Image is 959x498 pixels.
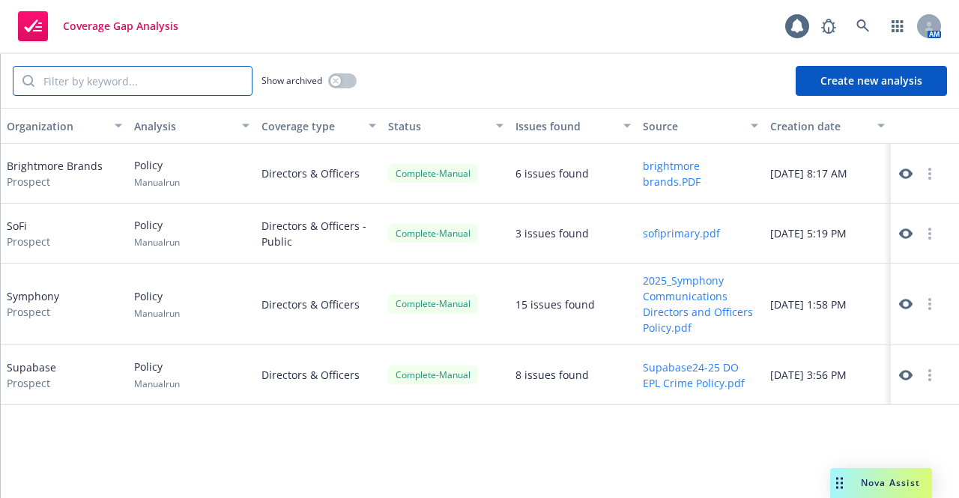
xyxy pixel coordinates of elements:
[515,166,589,181] div: 6 issues found
[63,20,178,32] span: Coverage Gap Analysis
[637,108,764,144] button: Source
[796,66,947,96] button: Create new analysis
[7,304,59,320] span: Prospect
[388,164,478,183] div: Complete - Manual
[22,75,34,87] svg: Search
[134,157,180,189] div: Policy
[34,67,252,95] input: Filter by keyword...
[509,108,637,144] button: Issues found
[255,345,383,405] div: Directors & Officers
[7,158,103,189] div: Brightmore Brands
[134,307,180,320] span: Manual run
[861,476,920,489] span: Nova Assist
[643,118,742,134] div: Source
[128,108,255,144] button: Analysis
[255,204,383,264] div: Directors & Officers - Public
[255,108,383,144] button: Coverage type
[134,176,180,189] span: Manual run
[388,294,478,313] div: Complete - Manual
[814,11,844,41] a: Report a Bug
[7,359,56,391] div: Supabase
[255,264,383,345] div: Directors & Officers
[261,118,360,134] div: Coverage type
[134,118,233,134] div: Analysis
[134,236,180,249] span: Manual run
[883,11,913,41] a: Switch app
[764,345,892,405] div: [DATE] 3:56 PM
[515,225,589,241] div: 3 issues found
[764,108,892,144] button: Creation date
[515,118,614,134] div: Issues found
[388,365,478,384] div: Complete - Manual
[134,359,180,390] div: Policy
[134,217,180,249] div: Policy
[770,118,869,134] div: Creation date
[382,108,509,144] button: Status
[643,359,758,391] button: Supabase24-25 DO EPL Crime Policy.pdf
[643,225,720,241] button: sofiprimary.pdf
[643,273,758,335] button: 2025_Symphony Communications Directors and Officers Policy.pdf
[388,118,487,134] div: Status
[261,74,322,87] span: Show archived
[7,234,50,249] span: Prospect
[830,468,932,498] button: Nova Assist
[7,288,59,320] div: Symphony
[388,224,478,243] div: Complete - Manual
[255,144,383,204] div: Directors & Officers
[848,11,878,41] a: Search
[764,204,892,264] div: [DATE] 5:19 PM
[643,158,758,189] button: brightmore brands.PDF
[134,288,180,320] div: Policy
[7,174,103,189] span: Prospect
[12,5,184,47] a: Coverage Gap Analysis
[134,377,180,390] span: Manual run
[764,264,892,345] div: [DATE] 1:58 PM
[7,218,50,249] div: SoFi
[515,297,595,312] div: 15 issues found
[830,468,849,498] div: Drag to move
[1,108,128,144] button: Organization
[515,367,589,383] div: 8 issues found
[7,375,56,391] span: Prospect
[7,118,106,134] div: Organization
[764,144,892,204] div: [DATE] 8:17 AM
